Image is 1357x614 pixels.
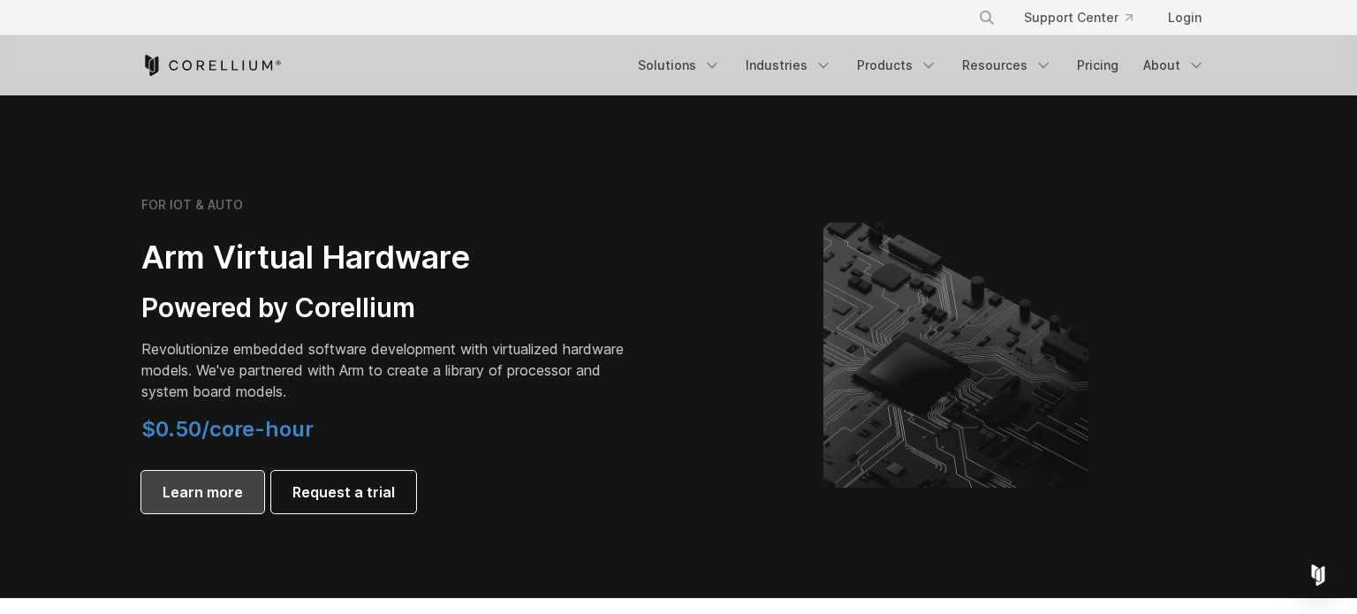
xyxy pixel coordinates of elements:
[141,197,243,213] h6: FOR IOT & AUTO
[971,2,1003,34] button: Search
[1066,49,1129,81] a: Pricing
[141,55,282,76] a: Corellium Home
[141,416,314,442] span: $0.50/core-hour
[271,471,416,513] a: Request a trial
[141,292,636,325] h3: Powered by Corellium
[1297,554,1339,596] div: Open Intercom Messenger
[957,2,1216,34] div: Navigation Menu
[627,49,1216,81] div: Navigation Menu
[735,49,843,81] a: Industries
[163,481,243,503] span: Learn more
[627,49,732,81] a: Solutions
[846,49,948,81] a: Products
[141,471,264,513] a: Learn more
[951,49,1063,81] a: Resources
[141,238,636,277] h2: Arm Virtual Hardware
[292,481,395,503] span: Request a trial
[1010,2,1147,34] a: Support Center
[1154,2,1216,34] a: Login
[823,223,1088,488] img: Corellium's ARM Virtual Hardware Platform
[1133,49,1216,81] a: About
[141,338,636,402] p: Revolutionize embedded software development with virtualized hardware models. We've partnered wit...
